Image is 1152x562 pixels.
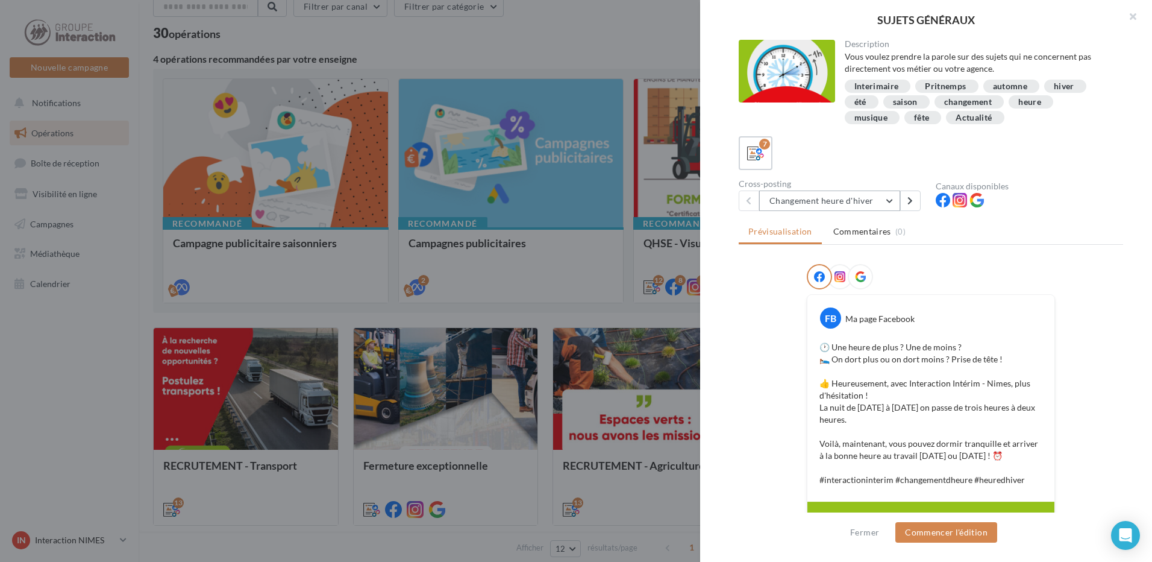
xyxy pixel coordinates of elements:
div: heure [1018,98,1041,107]
div: Description [845,40,1114,48]
span: (0) [895,227,906,236]
div: changement [944,98,992,107]
div: Vous voulez prendre la parole sur des sujets qui ne concernent pas directement vos métier ou votr... [845,51,1114,75]
div: saison [893,98,918,107]
div: été [854,98,866,107]
div: SUJETS GÉNÉRAUX [719,14,1133,25]
div: Canaux disponibles [936,182,1123,191]
button: Changement heure d'hiver [759,191,900,211]
p: 🕐 Une heure de plus ? Une de moins ? 🛌 On dort plus ou on dort moins ? Prise de tête ! 👍 Heureuse... [819,341,1042,486]
div: FB [820,308,841,329]
div: musique [854,113,887,122]
button: Fermer [845,525,884,540]
div: hiver [1054,82,1074,91]
div: 7 [759,139,770,150]
button: Commencer l'édition [895,522,997,543]
div: Open Intercom Messenger [1111,521,1140,550]
div: Cross-posting [739,180,926,188]
div: Interimaire [854,82,899,91]
span: Commentaires [833,226,891,238]
div: fête [914,113,929,122]
div: Actualité [956,113,992,122]
div: Ma page Facebook [845,313,915,325]
div: Pritnemps [925,82,966,91]
div: automne [993,82,1027,91]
